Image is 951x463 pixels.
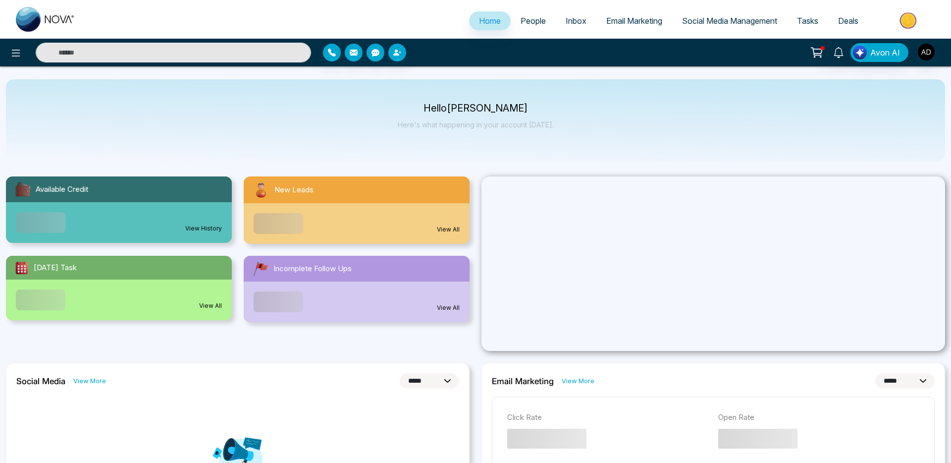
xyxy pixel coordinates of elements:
span: [DATE] Task [34,262,77,274]
span: Available Credit [36,184,88,195]
span: Tasks [797,16,818,26]
img: Lead Flow [853,46,867,59]
a: View More [562,376,594,386]
a: View More [73,376,106,386]
p: Open Rate [718,412,919,423]
span: Avon AI [870,47,900,58]
a: View History [185,224,222,233]
img: todayTask.svg [14,260,30,276]
h2: Email Marketing [492,376,554,386]
img: newLeads.svg [252,180,270,199]
span: Deals [838,16,858,26]
a: View All [437,225,460,234]
span: Home [479,16,501,26]
p: Click Rate [507,412,708,423]
a: Email Marketing [596,11,672,30]
a: Inbox [556,11,596,30]
a: Incomplete Follow UpsView All [238,256,475,322]
h2: Social Media [16,376,65,386]
a: View All [437,303,460,312]
a: Home [469,11,511,30]
p: Hello [PERSON_NAME] [398,104,554,113]
a: View All [199,301,222,310]
span: New Leads [274,184,314,196]
span: Incomplete Follow Ups [273,263,352,275]
img: Market-place.gif [873,9,945,32]
img: followUps.svg [252,260,269,278]
a: New LeadsView All [238,176,475,244]
a: Social Media Management [672,11,787,30]
p: Here's what happening in your account [DATE]. [398,120,554,129]
a: Tasks [787,11,828,30]
span: Social Media Management [682,16,777,26]
span: Email Marketing [606,16,662,26]
a: People [511,11,556,30]
span: Inbox [566,16,586,26]
button: Avon AI [850,43,908,62]
span: People [521,16,546,26]
a: Deals [828,11,868,30]
img: Nova CRM Logo [16,7,75,32]
img: availableCredit.svg [14,180,32,198]
img: User Avatar [918,44,935,60]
